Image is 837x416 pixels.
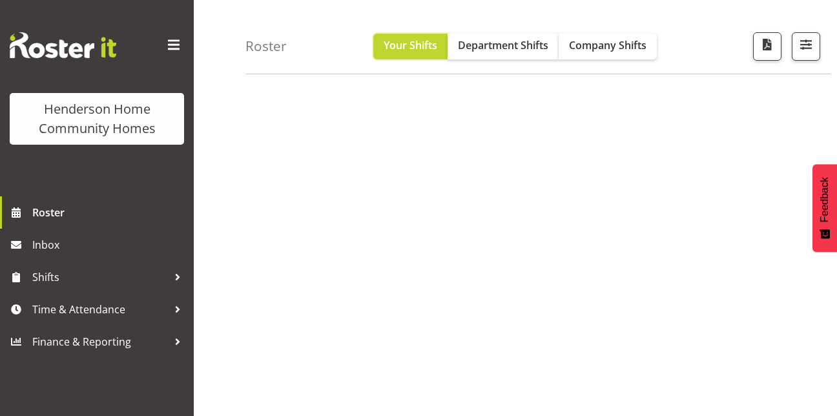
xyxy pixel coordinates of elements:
div: Henderson Home Community Homes [23,99,171,138]
span: Shifts [32,267,168,287]
span: Your Shifts [384,38,437,52]
h4: Roster [245,39,287,54]
span: Company Shifts [569,38,646,52]
img: Rosterit website logo [10,32,116,58]
span: Inbox [32,235,187,255]
button: Your Shifts [373,34,448,59]
span: Roster [32,203,187,222]
span: Finance & Reporting [32,332,168,351]
span: Department Shifts [458,38,548,52]
span: Time & Attendance [32,300,168,319]
button: Download a PDF of the roster according to the set date range. [753,32,781,61]
span: Feedback [819,177,831,222]
button: Filter Shifts [792,32,820,61]
button: Company Shifts [559,34,657,59]
button: Department Shifts [448,34,559,59]
button: Feedback - Show survey [812,164,837,252]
